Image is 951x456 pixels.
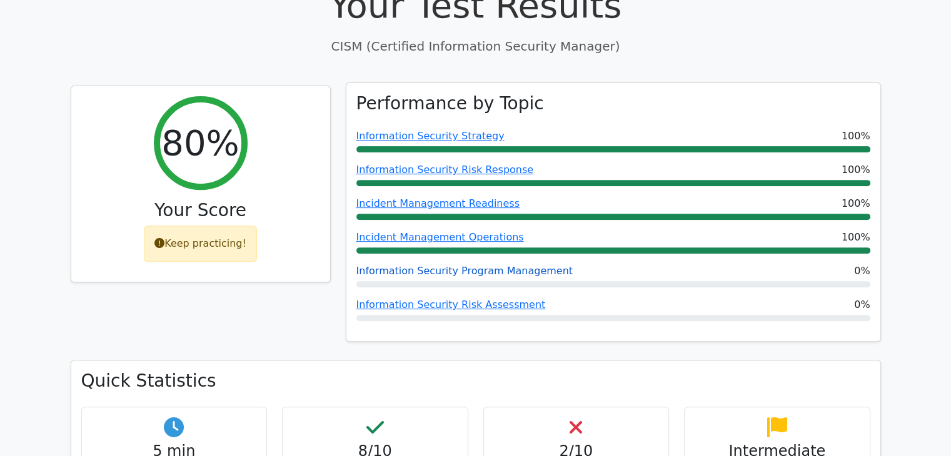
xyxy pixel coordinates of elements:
h2: 80% [161,122,239,164]
h3: Your Score [81,200,320,221]
span: 0% [854,264,870,279]
h3: Performance by Topic [356,93,544,114]
h3: Quick Statistics [81,370,870,392]
p: CISM (Certified Information Security Manager) [71,37,881,56]
a: Information Security Program Management [356,265,573,277]
a: Information Security Risk Assessment [356,299,546,310]
a: Information Security Strategy [356,130,505,142]
div: Keep practicing! [144,226,257,262]
span: 0% [854,297,870,312]
span: 100% [842,162,870,177]
span: 100% [842,196,870,211]
span: 100% [842,230,870,245]
a: Incident Management Operations [356,231,524,243]
a: Incident Management Readiness [356,197,520,209]
span: 100% [842,129,870,144]
a: Information Security Risk Response [356,164,534,176]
